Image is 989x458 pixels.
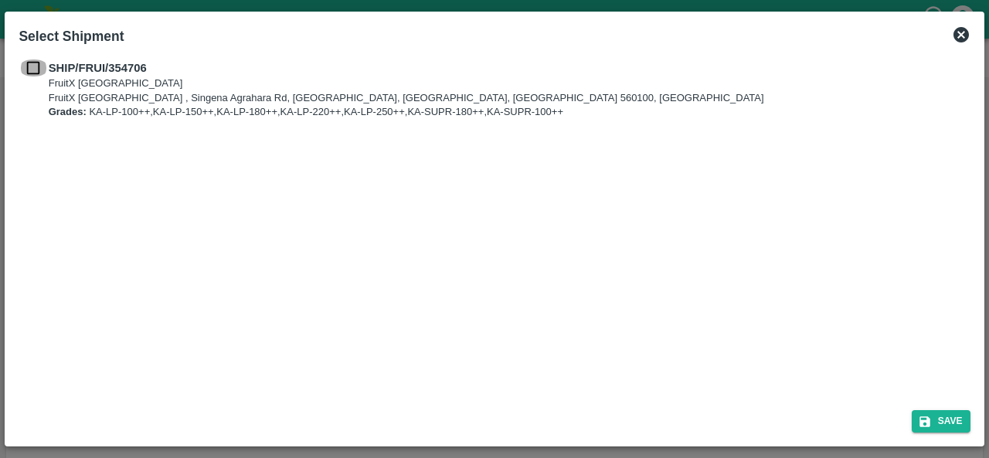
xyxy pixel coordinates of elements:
p: FruitX [GEOGRAPHIC_DATA] [49,76,764,91]
b: SHIP/FRUI/354706 [49,62,147,74]
button: Save [912,410,970,433]
b: Select Shipment [19,29,124,44]
p: KA-LP-100++,KA-LP-150++,KA-LP-180++,KA-LP-220++,KA-LP-250++,KA-SUPR-180++,KA-SUPR-100++ [49,105,764,120]
b: Grades: [49,106,87,117]
p: FruitX [GEOGRAPHIC_DATA] , Singena Agrahara Rd, [GEOGRAPHIC_DATA], [GEOGRAPHIC_DATA], [GEOGRAPHIC... [49,91,764,106]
